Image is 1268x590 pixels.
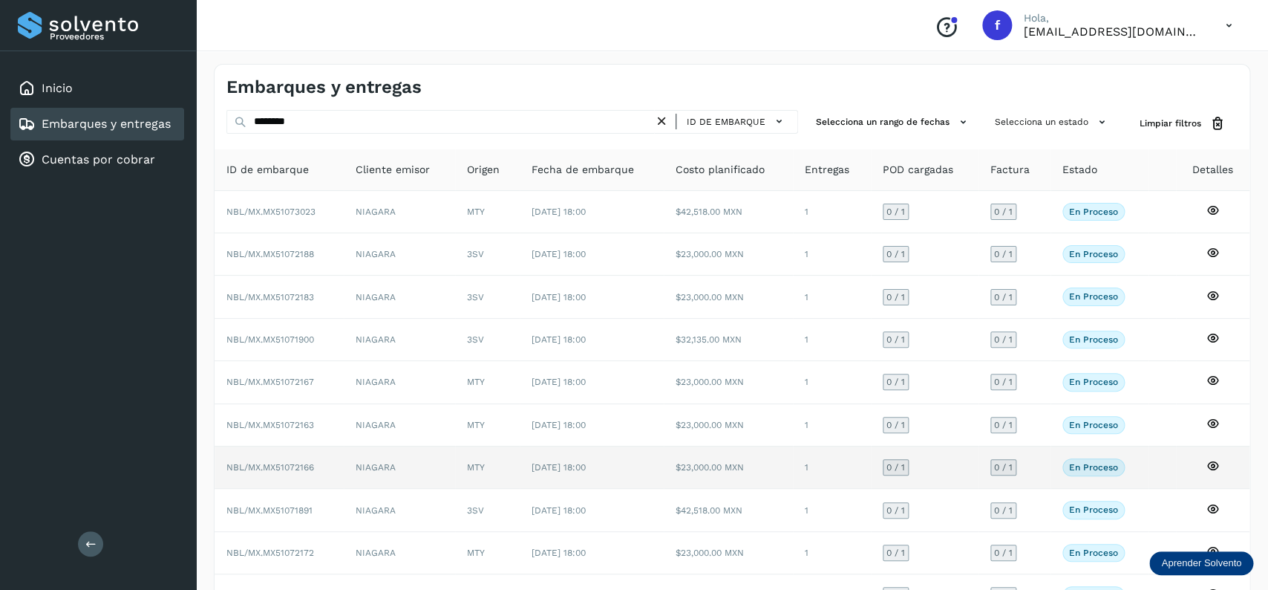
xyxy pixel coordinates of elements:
button: ID de embarque [682,111,791,132]
span: 0 / 1 [994,207,1013,216]
td: MTY [455,447,520,489]
p: En proceso [1069,420,1118,430]
span: Costo planificado [676,162,765,178]
p: En proceso [1069,377,1118,387]
td: 1 [793,489,871,531]
span: 0 / 1 [886,548,905,557]
a: Embarques y entregas [42,117,171,131]
td: MTY [455,361,520,403]
p: En proceso [1069,207,1118,217]
span: NBL/MX.MX51071900 [226,334,314,345]
td: 1 [793,191,871,233]
span: NBL/MX.MX51072163 [226,420,314,430]
span: 0 / 1 [886,463,905,472]
span: NBL/MX.MX51073023 [226,207,316,217]
a: Cuentas por cobrar [42,152,155,166]
td: 1 [793,276,871,318]
span: 0 / 1 [994,293,1013,302]
div: Inicio [10,72,184,105]
td: $23,000.00 MXN [664,276,793,318]
td: $23,000.00 MXN [664,447,793,489]
td: $23,000.00 MXN [664,361,793,403]
a: Inicio [42,81,73,95]
td: NIAGARA [344,319,456,361]
td: NIAGARA [344,404,456,447]
td: 1 [793,233,871,276]
button: Selecciona un estado [989,110,1116,134]
td: NIAGARA [344,532,456,574]
span: [DATE] 18:00 [532,377,586,387]
td: 3SV [455,276,520,318]
td: NIAGARA [344,191,456,233]
span: [DATE] 18:00 [532,292,586,302]
span: Estado [1062,162,1097,178]
span: NBL/MX.MX51071891 [226,505,313,516]
span: NBL/MX.MX51072167 [226,377,314,387]
span: 0 / 1 [994,463,1013,472]
span: NBL/MX.MX51072166 [226,462,314,473]
span: NBL/MX.MX51072183 [226,292,314,302]
div: Aprender Solvento [1149,551,1253,575]
td: 1 [793,447,871,489]
span: 0 / 1 [886,293,905,302]
div: Embarques y entregas [10,108,184,140]
td: 1 [793,404,871,447]
span: 0 / 1 [886,506,905,515]
span: [DATE] 18:00 [532,548,586,558]
td: $42,518.00 MXN [664,191,793,233]
td: MTY [455,404,520,447]
span: Detalles [1192,162,1233,178]
span: 0 / 1 [886,250,905,259]
span: Cliente emisor [356,162,430,178]
p: facturacion@expresssanjavier.com [1024,25,1202,39]
p: En proceso [1069,291,1118,302]
span: Origen [467,162,500,178]
span: 0 / 1 [994,250,1013,259]
p: En proceso [1069,548,1118,558]
td: $23,000.00 MXN [664,532,793,574]
span: 0 / 1 [994,377,1013,386]
span: 0 / 1 [994,506,1013,515]
td: 1 [793,319,871,361]
span: Entregas [805,162,849,178]
span: Fecha de embarque [532,162,634,178]
span: 0 / 1 [994,548,1013,557]
span: ID de embarque [226,162,309,178]
p: En proceso [1069,249,1118,259]
p: En proceso [1069,334,1118,345]
span: 0 / 1 [994,335,1013,344]
td: 3SV [455,319,520,361]
td: $42,518.00 MXN [664,489,793,531]
span: [DATE] 18:00 [532,334,586,345]
span: 0 / 1 [886,335,905,344]
span: [DATE] 18:00 [532,505,586,516]
td: NIAGARA [344,447,456,489]
td: NIAGARA [344,233,456,276]
div: Cuentas por cobrar [10,143,184,176]
td: 1 [793,532,871,574]
span: [DATE] 18:00 [532,249,586,259]
span: [DATE] 18:00 [532,462,586,473]
button: Selecciona un rango de fechas [810,110,977,134]
span: 0 / 1 [886,207,905,216]
span: [DATE] 18:00 [532,207,586,217]
p: Hola, [1024,12,1202,25]
span: 0 / 1 [886,421,905,429]
td: 3SV [455,489,520,531]
h4: Embarques y entregas [226,77,422,98]
td: NIAGARA [344,489,456,531]
td: $23,000.00 MXN [664,233,793,276]
button: Limpiar filtros [1128,110,1238,137]
span: NBL/MX.MX51072188 [226,249,314,259]
td: MTY [455,532,520,574]
span: Limpiar filtros [1140,117,1201,130]
span: 0 / 1 [994,421,1013,429]
td: MTY [455,191,520,233]
span: NBL/MX.MX51072172 [226,548,314,558]
p: Aprender Solvento [1161,557,1241,569]
td: NIAGARA [344,361,456,403]
td: 3SV [455,233,520,276]
p: Proveedores [50,31,178,42]
span: Factura [990,162,1030,178]
td: 1 [793,361,871,403]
